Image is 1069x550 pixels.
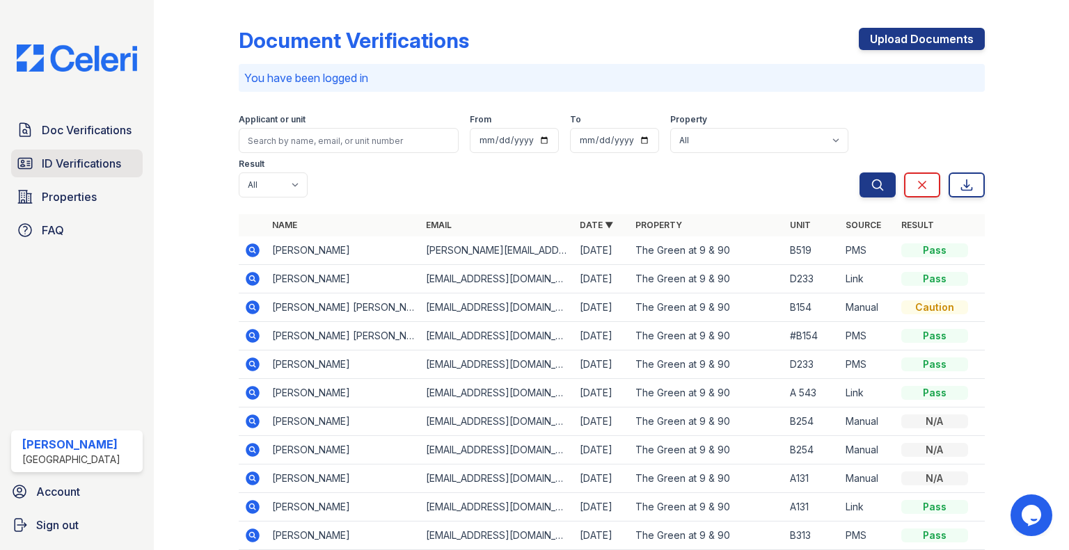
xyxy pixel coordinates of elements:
a: Email [426,220,452,230]
a: Date ▼ [580,220,613,230]
td: PMS [840,521,896,550]
td: [PERSON_NAME][EMAIL_ADDRESS][DOMAIN_NAME] [420,236,574,265]
div: Document Verifications [239,28,469,53]
td: [EMAIL_ADDRESS][DOMAIN_NAME] [420,293,574,322]
td: [DATE] [574,293,630,322]
a: Name [272,220,297,230]
div: Pass [901,528,968,542]
span: ID Verifications [42,155,121,172]
span: Account [36,483,80,500]
a: Source [846,220,881,230]
div: Pass [901,500,968,514]
td: [DATE] [574,464,630,493]
td: B254 [784,436,840,464]
td: A131 [784,464,840,493]
label: Result [239,159,264,170]
td: The Green at 9 & 90 [630,265,784,293]
td: [PERSON_NAME] [267,407,420,436]
td: The Green at 9 & 90 [630,464,784,493]
img: CE_Logo_Blue-a8612792a0a2168367f1c8372b55b34899dd931a85d93a1a3d3e32e68fde9ad4.png [6,45,148,72]
td: B154 [784,293,840,322]
td: Link [840,379,896,407]
td: PMS [840,236,896,265]
td: A131 [784,493,840,521]
td: D233 [784,350,840,379]
td: [PERSON_NAME] [PERSON_NAME] [267,322,420,350]
td: [EMAIL_ADDRESS][DOMAIN_NAME] [420,350,574,379]
td: D233 [784,265,840,293]
td: [PERSON_NAME] [PERSON_NAME] [267,293,420,322]
td: The Green at 9 & 90 [630,322,784,350]
a: Result [901,220,934,230]
div: N/A [901,443,968,457]
td: #B154 [784,322,840,350]
p: You have been logged in [244,70,979,86]
div: Pass [901,386,968,400]
td: [PERSON_NAME] [267,521,420,550]
a: FAQ [11,216,143,244]
td: [DATE] [574,407,630,436]
td: The Green at 9 & 90 [630,436,784,464]
td: PMS [840,322,896,350]
a: ID Verifications [11,149,143,177]
a: Sign out [6,511,148,539]
td: [DATE] [574,236,630,265]
td: [PERSON_NAME] [267,350,420,379]
td: [PERSON_NAME] [267,265,420,293]
td: [PERSON_NAME] [267,464,420,493]
a: Account [6,478,148,505]
td: B254 [784,407,840,436]
td: The Green at 9 & 90 [630,379,784,407]
td: B313 [784,521,840,550]
td: [DATE] [574,379,630,407]
td: [EMAIL_ADDRESS][DOMAIN_NAME] [420,436,574,464]
a: Doc Verifications [11,116,143,144]
div: Pass [901,329,968,343]
td: [DATE] [574,265,630,293]
a: Properties [11,183,143,211]
td: B519 [784,236,840,265]
td: A 543 [784,379,840,407]
div: [PERSON_NAME] [22,436,120,453]
td: [DATE] [574,521,630,550]
label: Applicant or unit [239,114,306,125]
td: [EMAIL_ADDRESS][DOMAIN_NAME] [420,407,574,436]
a: Unit [790,220,811,230]
div: Pass [901,243,968,257]
td: [PERSON_NAME] [267,379,420,407]
td: The Green at 9 & 90 [630,350,784,379]
td: [DATE] [574,493,630,521]
label: To [570,114,581,125]
td: [PERSON_NAME] [267,236,420,265]
td: Manual [840,464,896,493]
td: Link [840,265,896,293]
td: [DATE] [574,436,630,464]
td: The Green at 9 & 90 [630,521,784,550]
span: Doc Verifications [42,122,132,138]
span: FAQ [42,222,64,238]
div: Pass [901,272,968,286]
span: Sign out [36,517,79,533]
td: [DATE] [574,322,630,350]
label: From [470,114,491,125]
td: The Green at 9 & 90 [630,293,784,322]
td: [DATE] [574,350,630,379]
td: [EMAIL_ADDRESS][DOMAIN_NAME] [420,379,574,407]
iframe: chat widget [1011,494,1055,536]
td: Link [840,493,896,521]
td: Manual [840,436,896,464]
td: Manual [840,407,896,436]
td: [EMAIL_ADDRESS][DOMAIN_NAME] [420,265,574,293]
td: [PERSON_NAME] [267,436,420,464]
td: PMS [840,350,896,379]
a: Property [635,220,682,230]
input: Search by name, email, or unit number [239,128,459,153]
div: [GEOGRAPHIC_DATA] [22,453,120,467]
a: Upload Documents [859,28,985,50]
span: Properties [42,188,97,205]
td: The Green at 9 & 90 [630,493,784,521]
label: Property [670,114,707,125]
td: [EMAIL_ADDRESS][DOMAIN_NAME] [420,521,574,550]
td: [EMAIL_ADDRESS][DOMAIN_NAME] [420,322,574,350]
